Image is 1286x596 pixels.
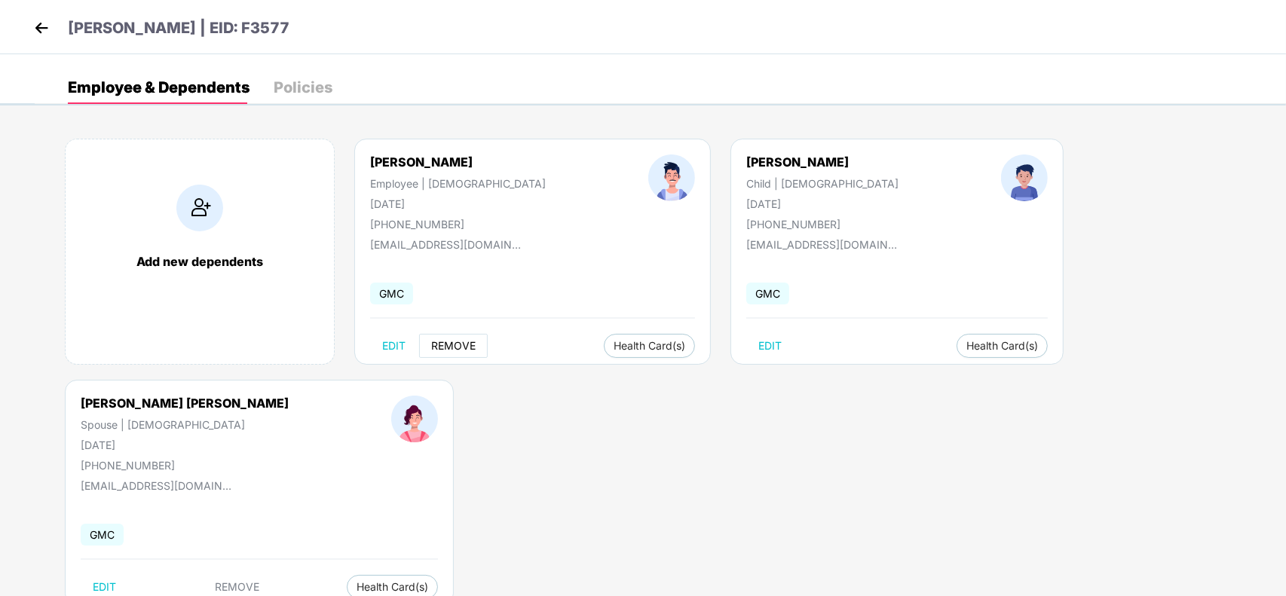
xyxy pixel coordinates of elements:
div: [EMAIL_ADDRESS][DOMAIN_NAME] [81,479,231,492]
img: profileImage [391,396,438,442]
div: [PHONE_NUMBER] [81,459,289,472]
div: Policies [274,80,332,95]
div: Spouse | [DEMOGRAPHIC_DATA] [81,418,289,431]
img: addIcon [176,185,223,231]
img: back [30,17,53,39]
div: [EMAIL_ADDRESS][DOMAIN_NAME] [746,238,897,251]
div: [PHONE_NUMBER] [746,218,899,231]
div: [DATE] [746,197,899,210]
span: REMOVE [431,340,476,352]
img: profileImage [648,154,695,201]
div: [PERSON_NAME] [PERSON_NAME] [81,396,289,411]
div: [PHONE_NUMBER] [370,218,546,231]
div: [EMAIL_ADDRESS][DOMAIN_NAME] [370,238,521,251]
div: Add new dependents [81,254,319,269]
div: [PERSON_NAME] [370,154,546,170]
span: GMC [370,283,413,304]
button: Health Card(s) [957,334,1048,358]
span: EDIT [93,581,116,593]
img: profileImage [1001,154,1048,201]
div: Employee | [DEMOGRAPHIC_DATA] [370,177,546,190]
div: [PERSON_NAME] [746,154,899,170]
span: REMOVE [216,581,260,593]
div: Child | [DEMOGRAPHIC_DATA] [746,177,899,190]
div: [DATE] [81,439,289,451]
div: [DATE] [370,197,546,210]
span: EDIT [382,340,406,352]
div: Employee & Dependents [68,80,250,95]
span: EDIT [758,340,782,352]
span: Health Card(s) [614,342,685,350]
button: REMOVE [419,334,488,358]
span: Health Card(s) [357,583,428,591]
span: Health Card(s) [966,342,1038,350]
button: Health Card(s) [604,334,695,358]
p: [PERSON_NAME] | EID: F3577 [68,17,289,40]
span: GMC [81,524,124,546]
span: GMC [746,283,789,304]
button: EDIT [746,334,794,358]
button: EDIT [370,334,418,358]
